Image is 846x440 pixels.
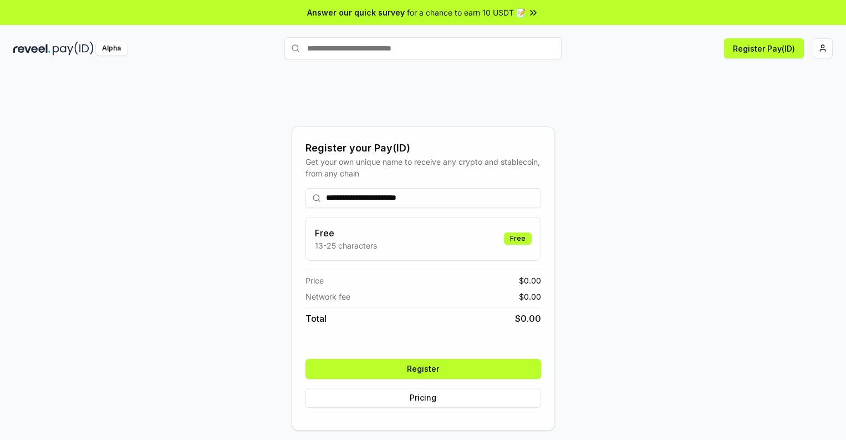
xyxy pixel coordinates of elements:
[315,226,377,240] h3: Free
[305,312,327,325] span: Total
[13,42,50,55] img: reveel_dark
[305,388,541,408] button: Pricing
[305,156,541,179] div: Get your own unique name to receive any crypto and stablecoin, from any chain
[407,7,526,18] span: for a chance to earn 10 USDT 📝
[305,140,541,156] div: Register your Pay(ID)
[307,7,405,18] span: Answer our quick survey
[305,359,541,379] button: Register
[96,42,127,55] div: Alpha
[315,240,377,251] p: 13-25 characters
[504,232,532,245] div: Free
[519,291,541,302] span: $ 0.00
[724,38,804,58] button: Register Pay(ID)
[519,275,541,286] span: $ 0.00
[305,275,324,286] span: Price
[305,291,350,302] span: Network fee
[515,312,541,325] span: $ 0.00
[53,42,94,55] img: pay_id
